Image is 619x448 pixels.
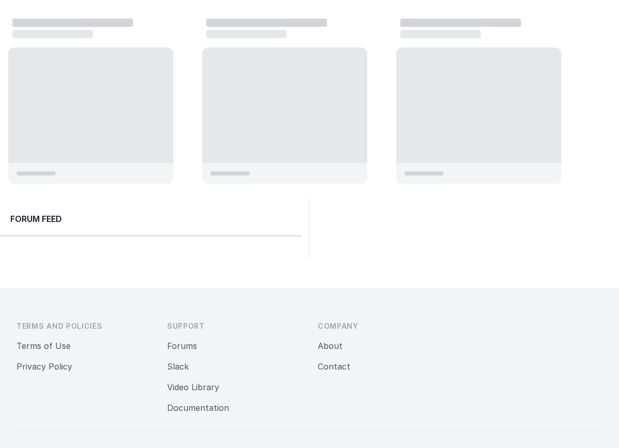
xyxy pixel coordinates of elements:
a: About [318,341,343,351]
button: Forums [167,340,197,352]
button: Slack [167,360,189,373]
h3: Support [167,321,301,331]
button: Video Library [167,381,219,393]
a: Slack [167,361,189,372]
button: About [318,340,343,352]
h3: Terms and Policies [17,321,151,331]
a: Privacy Policy [17,361,72,372]
h2: Forum Feed [10,213,291,225]
h3: Company [318,321,452,331]
button: Contact [318,360,350,373]
a: Terms of Use [17,341,71,351]
button: Documentation [167,402,229,414]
